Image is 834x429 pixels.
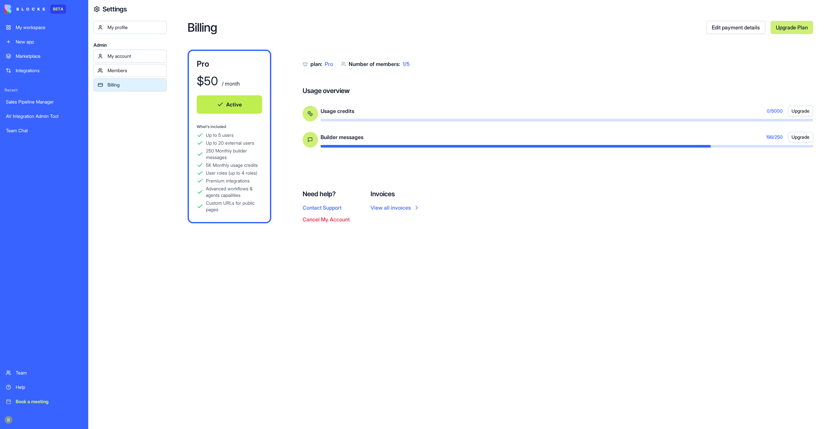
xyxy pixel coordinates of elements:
span: Pro [325,61,333,67]
button: Cancel My Account [303,215,350,223]
div: Billing [108,82,162,88]
div: AV Integration Admin Tool [6,113,82,119]
h4: Usage overview [303,86,350,95]
div: Up to 5 users [206,132,234,138]
h2: Billing [188,21,706,34]
img: ACg8ocIug40qN1SCXJiinWdltW7QsPxROn8ZAVDlgOtPD8eQfXIZmw=s96-c [5,416,12,424]
div: Marketplace [16,53,82,59]
div: User roles (up to 4 roles) [206,170,257,176]
a: Book a meeting [2,395,86,408]
div: What's included [197,124,262,129]
div: Custom URLs for public pages [206,200,262,213]
img: logo [5,5,45,14]
a: My account [93,50,167,63]
a: Billing [93,78,167,91]
div: Up to 20 external users [206,140,254,146]
div: Premium integrations [206,178,250,184]
a: New app [2,35,86,48]
span: Admin [93,42,167,48]
div: 5K Monthly usage credits [206,162,258,168]
a: BETA [5,5,66,14]
a: AV Integration Admin Tool [2,110,86,123]
div: Help [16,384,82,390]
div: My workspace [16,24,82,31]
a: My workspace [2,21,86,34]
div: My profile [108,24,162,31]
div: Members [108,67,162,74]
a: Help [2,381,86,394]
h4: Settings [103,5,127,14]
a: Sales Pipeline Manager [2,95,86,108]
span: Number of members: [349,61,400,67]
span: Usage credits [321,107,354,115]
span: 0 / 5000 [767,108,783,114]
div: $ 50 [197,74,218,87]
span: 1 / 5 [403,61,409,67]
div: BETA [50,5,66,14]
div: / month [221,80,240,87]
a: Members [93,64,167,77]
div: Integrations [16,67,82,74]
a: Edit payment details [706,21,765,34]
div: Advanced workflows & agents capailities [206,185,262,199]
span: Builder messages [321,133,363,141]
div: Sales Pipeline Manager [6,99,82,105]
a: My profile [93,21,167,34]
span: Recent [2,87,86,93]
h4: Invoices [371,189,420,199]
a: Team Chat [2,124,86,137]
a: Pro$50 / monthActiveWhat's includedUp to 5 usersUp to 20 external users250 Monthly builder messag... [188,50,271,223]
div: 250 Monthly builder messages [206,148,262,161]
a: Upgrade Plan [771,21,813,34]
a: Marketplace [2,50,86,63]
div: My account [108,53,162,59]
div: Team Chat [6,127,82,134]
div: Book a meeting [16,398,82,405]
a: Team [2,366,86,379]
a: Integrations [2,64,86,77]
button: Active [197,95,262,114]
a: View all invoices [371,204,420,212]
button: Upgrade [788,106,813,116]
div: Pro [197,59,262,69]
button: Contact Support [303,204,342,212]
span: plan: [310,61,322,67]
h4: Need help? [303,189,350,199]
div: New app [16,39,82,45]
div: Team [16,370,82,376]
span: 198 / 250 [766,134,783,140]
button: Upgrade [788,132,813,142]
